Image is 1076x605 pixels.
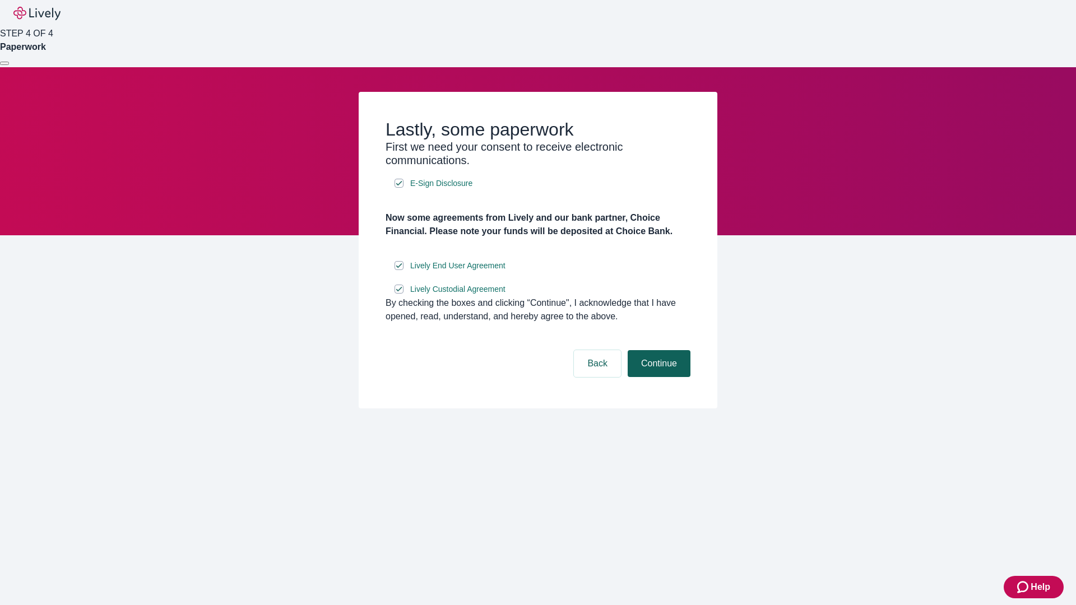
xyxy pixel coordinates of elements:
div: By checking the boxes and clicking “Continue", I acknowledge that I have opened, read, understand... [386,296,690,323]
h2: Lastly, some paperwork [386,119,690,140]
span: E-Sign Disclosure [410,178,472,189]
svg: Zendesk support icon [1017,580,1031,594]
button: Continue [628,350,690,377]
button: Back [574,350,621,377]
h4: Now some agreements from Lively and our bank partner, Choice Financial. Please note your funds wi... [386,211,690,238]
a: e-sign disclosure document [408,176,475,190]
a: e-sign disclosure document [408,259,508,273]
span: Lively Custodial Agreement [410,283,505,295]
span: Lively End User Agreement [410,260,505,272]
button: Zendesk support iconHelp [1004,576,1064,598]
a: e-sign disclosure document [408,282,508,296]
img: Lively [13,7,61,20]
span: Help [1031,580,1050,594]
h3: First we need your consent to receive electronic communications. [386,140,690,167]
